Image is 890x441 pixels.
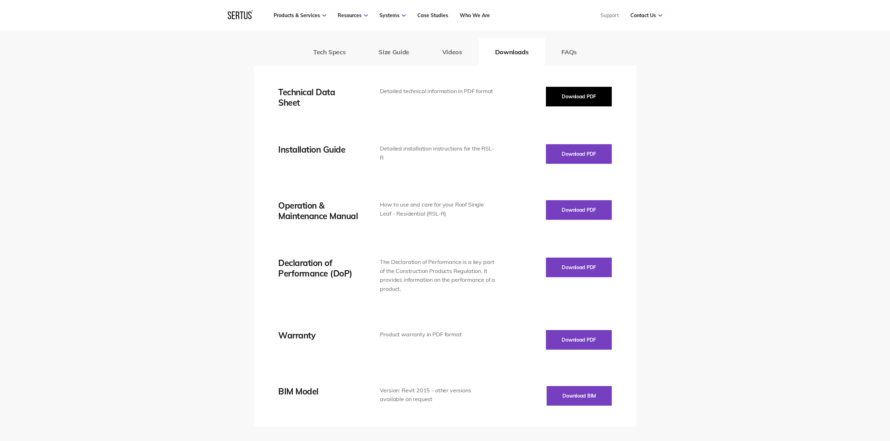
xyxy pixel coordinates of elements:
button: Download BIM [547,386,612,406]
button: Tech Specs [297,38,362,66]
div: The Declaration of Performance is a key part of the Construction Products Regulation. It provides... [380,258,496,293]
button: Download PDF [546,144,612,164]
a: Support [601,12,619,19]
a: Products & Services [274,12,326,19]
a: Resources [338,12,368,19]
div: Installation Guide [278,144,359,155]
div: Warranty [278,330,359,341]
button: Videos [426,38,479,66]
div: Product warranty in PDF format [380,330,496,339]
a: Systems [379,12,406,19]
div: Detailed technical information in PDF format [380,87,496,96]
button: FAQs [545,38,593,66]
div: How to use and care for your Roof Single Leaf - Residential (RSL-R) [380,200,496,218]
div: Operation & Maintenance Manual [278,200,359,221]
button: Size Guide [362,38,425,66]
a: Case Studies [417,12,448,19]
a: Who We Are [460,12,490,19]
a: Contact Us [630,12,662,19]
iframe: Chat Widget [764,360,890,441]
div: Technical Data Sheet [278,87,359,108]
button: Download PDF [546,330,612,350]
div: Declaration of Performance (DoP) [278,258,359,279]
button: Download PDF [546,258,612,277]
button: Download PDF [546,200,612,220]
button: Download PDF [546,87,612,106]
div: BIM Model [278,386,359,397]
div: Detailed installation instructions for the RSL-R [380,144,496,162]
div: Version: Revit 2015 - other versions available on request [380,386,496,404]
